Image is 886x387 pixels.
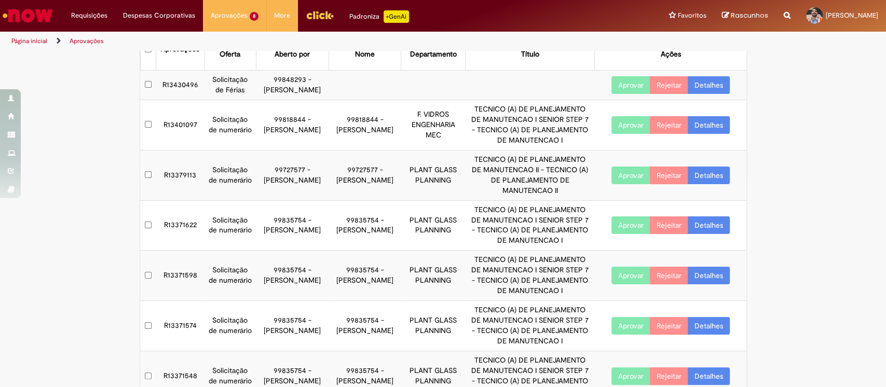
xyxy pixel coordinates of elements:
[123,10,195,21] span: Despesas Corporativas
[826,11,878,20] span: [PERSON_NAME]
[256,301,329,351] td: 99835754 - [PERSON_NAME]
[611,167,650,184] button: Aprovar
[611,317,650,335] button: Aprovar
[274,10,290,21] span: More
[250,12,258,21] span: 8
[722,11,768,21] a: Rascunhos
[466,100,595,150] td: TECNICO (A) DE PLANEJAMENTO DE MANUTENCAO I SENIOR STEP 7 - TECNICO (A) DE PLANEJAMENTO DE MANUTE...
[220,49,240,60] div: Oferta
[156,150,205,200] td: R13379113
[466,301,595,351] td: TECNICO (A) DE PLANEJAMENTO DE MANUTENCAO I SENIOR STEP 7 - TECNICO (A) DE PLANEJAMENTO DE MANUTE...
[204,70,256,100] td: Solicitação de Férias
[156,100,205,150] td: R13401097
[384,10,409,23] p: +GenAi
[329,150,401,200] td: 99727577 - [PERSON_NAME]
[204,251,256,301] td: Solicitação de numerário
[611,367,650,385] button: Aprovar
[678,10,706,21] span: Favoritos
[401,251,466,301] td: PLANT GLASS PLANNING
[688,367,730,385] a: Detalhes
[650,317,688,335] button: Rejeitar
[731,10,768,20] span: Rascunhos
[611,216,650,234] button: Aprovar
[211,10,248,21] span: Aprovações
[70,37,104,45] a: Aprovações
[611,267,650,284] button: Aprovar
[688,116,730,134] a: Detalhes
[329,200,401,251] td: 99835754 - [PERSON_NAME]
[410,49,457,60] div: Departamento
[611,76,650,94] button: Aprovar
[256,200,329,251] td: 99835754 - [PERSON_NAME]
[355,49,375,60] div: Nome
[329,301,401,351] td: 99835754 - [PERSON_NAME]
[204,301,256,351] td: Solicitação de numerário
[466,200,595,251] td: TECNICO (A) DE PLANEJAMENTO DE MANUTENCAO I SENIOR STEP 7 - TECNICO (A) DE PLANEJAMENTO DE MANUTE...
[275,49,310,60] div: Aberto por
[349,10,409,23] div: Padroniza
[71,10,107,21] span: Requisições
[401,100,466,150] td: F. VIDROS ENGENHARIA MEC
[11,37,47,45] a: Página inicial
[8,32,583,51] ul: Trilhas de página
[204,200,256,251] td: Solicitação de numerário
[650,267,688,284] button: Rejeitar
[401,150,466,200] td: PLANT GLASS PLANNING
[401,301,466,351] td: PLANT GLASS PLANNING
[688,76,730,94] a: Detalhes
[611,116,650,134] button: Aprovar
[329,251,401,301] td: 99835754 - [PERSON_NAME]
[466,150,595,200] td: TECNICO (A) DE PLANEJAMENTO DE MANUTENCAO II - TECNICO (A) DE PLANEJAMENTO DE MANUTENCAO II
[650,116,688,134] button: Rejeitar
[688,267,730,284] a: Detalhes
[156,70,205,100] td: R13430496
[156,39,205,70] th: Aprovações
[650,367,688,385] button: Rejeitar
[401,200,466,251] td: PLANT GLASS PLANNING
[466,251,595,301] td: TECNICO (A) DE PLANEJAMENTO DE MANUTENCAO I SENIOR STEP 7 - TECNICO (A) DE PLANEJAMENTO DE MANUTE...
[329,100,401,150] td: 99818844 - [PERSON_NAME]
[256,100,329,150] td: 99818844 - [PERSON_NAME]
[521,49,539,60] div: Título
[650,216,688,234] button: Rejeitar
[660,49,680,60] div: Ações
[256,251,329,301] td: 99835754 - [PERSON_NAME]
[650,76,688,94] button: Rejeitar
[156,251,205,301] td: R13371598
[156,301,205,351] td: R13371574
[204,150,256,200] td: Solicitação de numerário
[650,167,688,184] button: Rejeitar
[256,70,329,100] td: 99848293 - [PERSON_NAME]
[688,167,730,184] a: Detalhes
[688,317,730,335] a: Detalhes
[256,150,329,200] td: 99727577 - [PERSON_NAME]
[688,216,730,234] a: Detalhes
[1,5,54,26] img: ServiceNow
[156,200,205,251] td: R13371622
[204,100,256,150] td: Solicitação de numerário
[306,7,334,23] img: click_logo_yellow_360x200.png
